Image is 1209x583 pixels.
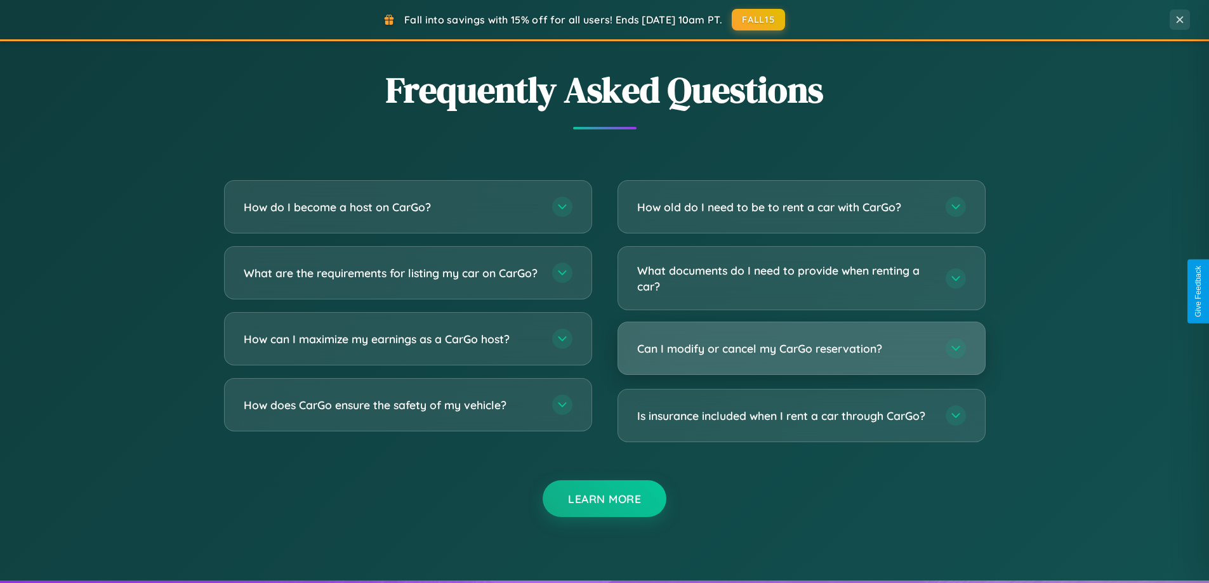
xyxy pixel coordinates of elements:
h3: What documents do I need to provide when renting a car? [637,263,933,294]
h3: How can I maximize my earnings as a CarGo host? [244,331,539,347]
h3: How do I become a host on CarGo? [244,199,539,215]
h2: Frequently Asked Questions [224,65,986,114]
span: Fall into savings with 15% off for all users! Ends [DATE] 10am PT. [404,13,722,26]
h3: How old do I need to be to rent a car with CarGo? [637,199,933,215]
button: FALL15 [732,9,785,30]
div: Give Feedback [1194,266,1203,317]
h3: What are the requirements for listing my car on CarGo? [244,265,539,281]
button: Learn More [543,480,666,517]
h3: Is insurance included when I rent a car through CarGo? [637,408,933,424]
h3: How does CarGo ensure the safety of my vehicle? [244,397,539,413]
h3: Can I modify or cancel my CarGo reservation? [637,341,933,357]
